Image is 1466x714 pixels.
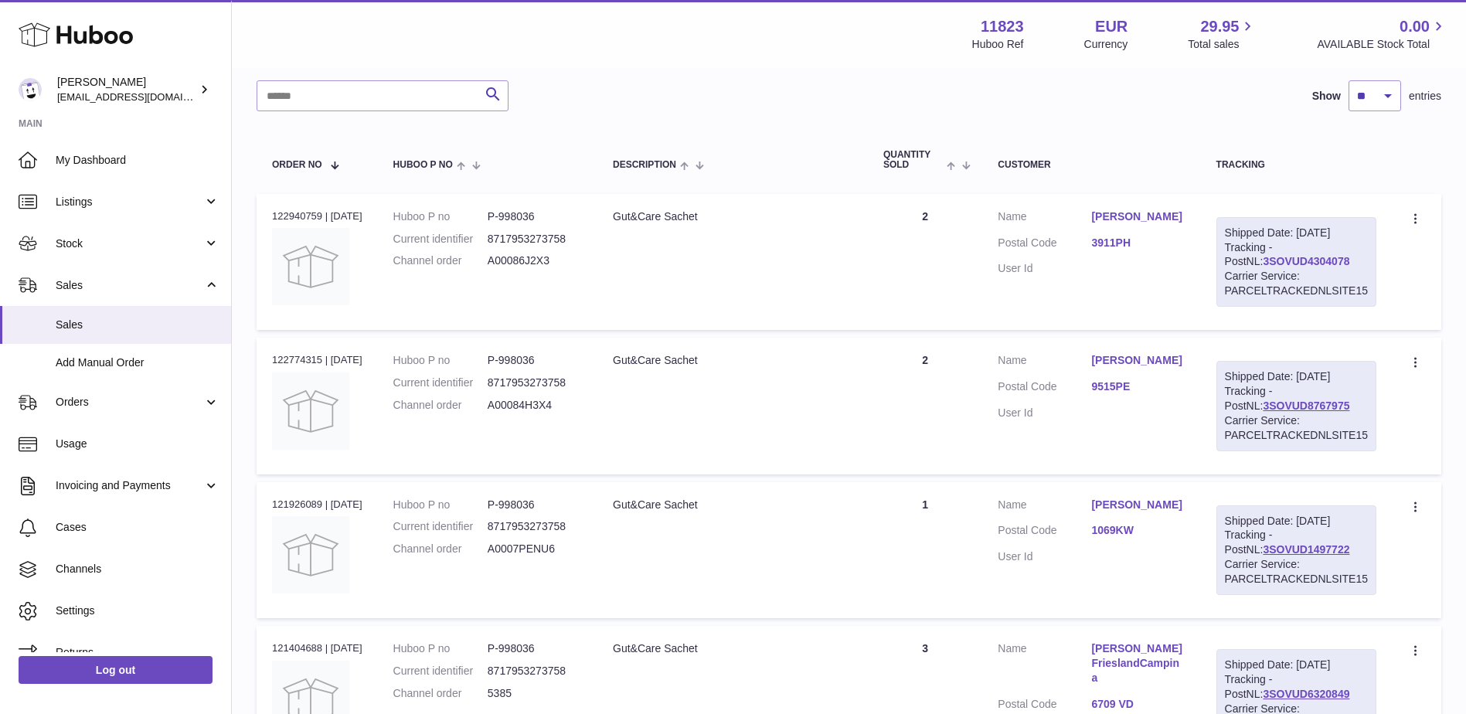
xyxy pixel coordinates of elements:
[56,153,219,168] span: My Dashboard
[1312,89,1341,104] label: Show
[488,519,582,534] dd: 8717953273758
[1091,498,1185,512] a: [PERSON_NAME]
[393,398,488,413] dt: Channel order
[998,160,1185,170] div: Customer
[1091,641,1185,685] a: [PERSON_NAME] FrieslandCampina
[613,641,852,656] div: Gut&Care Sachet
[1188,16,1257,52] a: 29.95 Total sales
[998,209,1091,228] dt: Name
[1263,255,1349,267] a: 3SOVUD4304078
[272,353,362,367] div: 122774315 | [DATE]
[57,90,227,103] span: [EMAIL_ADDRESS][DOMAIN_NAME]
[56,318,219,332] span: Sales
[1091,523,1185,538] a: 1069KW
[1084,37,1128,52] div: Currency
[998,498,1091,516] dt: Name
[1200,16,1239,37] span: 29.95
[998,406,1091,420] dt: User Id
[393,641,488,656] dt: Huboo P no
[868,194,982,330] td: 2
[1225,514,1368,529] div: Shipped Date: [DATE]
[1263,543,1349,556] a: 3SOVUD1497722
[56,195,203,209] span: Listings
[1263,399,1349,412] a: 3SOVUD8767975
[56,236,203,251] span: Stock
[998,523,1091,542] dt: Postal Code
[998,641,1091,689] dt: Name
[1091,379,1185,394] a: 9515PE
[56,478,203,493] span: Invoicing and Payments
[393,664,488,678] dt: Current identifier
[981,16,1024,37] strong: 11823
[868,482,982,618] td: 1
[393,376,488,390] dt: Current identifier
[1225,658,1368,672] div: Shipped Date: [DATE]
[57,75,196,104] div: [PERSON_NAME]
[393,232,488,246] dt: Current identifier
[1095,16,1128,37] strong: EUR
[1317,37,1447,52] span: AVAILABLE Stock Total
[998,353,1091,372] dt: Name
[488,398,582,413] dd: A00084H3X4
[488,253,582,268] dd: A00086J2X3
[998,549,1091,564] dt: User Id
[488,209,582,224] dd: P-998036
[56,278,203,293] span: Sales
[868,338,982,474] td: 2
[883,150,943,170] span: Quantity Sold
[488,498,582,512] dd: P-998036
[56,437,219,451] span: Usage
[613,498,852,512] div: Gut&Care Sachet
[488,686,582,701] dd: 5385
[1216,160,1376,170] div: Tracking
[19,656,213,684] a: Log out
[393,519,488,534] dt: Current identifier
[1216,361,1376,450] div: Tracking - PostNL:
[998,261,1091,276] dt: User Id
[1400,16,1430,37] span: 0.00
[272,228,349,305] img: no-photo.jpg
[972,37,1024,52] div: Huboo Ref
[19,78,42,101] img: internalAdmin-11823@internal.huboo.com
[488,232,582,246] dd: 8717953273758
[393,686,488,701] dt: Channel order
[1225,369,1368,384] div: Shipped Date: [DATE]
[488,542,582,556] dd: A0007PENU6
[1216,217,1376,307] div: Tracking - PostNL:
[488,376,582,390] dd: 8717953273758
[1091,353,1185,368] a: [PERSON_NAME]
[1091,236,1185,250] a: 3911PH
[488,353,582,368] dd: P-998036
[1225,226,1368,240] div: Shipped Date: [DATE]
[393,209,488,224] dt: Huboo P no
[1216,505,1376,595] div: Tracking - PostNL:
[393,542,488,556] dt: Channel order
[1225,269,1368,298] div: Carrier Service: PARCELTRACKEDNLSITE15
[56,603,219,618] span: Settings
[1188,37,1257,52] span: Total sales
[613,160,676,170] span: Description
[1317,16,1447,52] a: 0.00 AVAILABLE Stock Total
[272,160,322,170] span: Order No
[272,372,349,450] img: no-photo.jpg
[56,520,219,535] span: Cases
[1225,557,1368,586] div: Carrier Service: PARCELTRACKEDNLSITE15
[488,664,582,678] dd: 8717953273758
[1225,413,1368,443] div: Carrier Service: PARCELTRACKEDNLSITE15
[1091,697,1185,712] a: 6709 VD
[56,562,219,576] span: Channels
[1091,209,1185,224] a: [PERSON_NAME]
[56,395,203,410] span: Orders
[56,645,219,660] span: Returns
[393,160,453,170] span: Huboo P no
[393,498,488,512] dt: Huboo P no
[613,353,852,368] div: Gut&Care Sachet
[272,498,362,512] div: 121926089 | [DATE]
[393,353,488,368] dt: Huboo P no
[393,253,488,268] dt: Channel order
[56,355,219,370] span: Add Manual Order
[1263,688,1349,700] a: 3SOVUD6320849
[488,641,582,656] dd: P-998036
[998,379,1091,398] dt: Postal Code
[272,516,349,593] img: no-photo.jpg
